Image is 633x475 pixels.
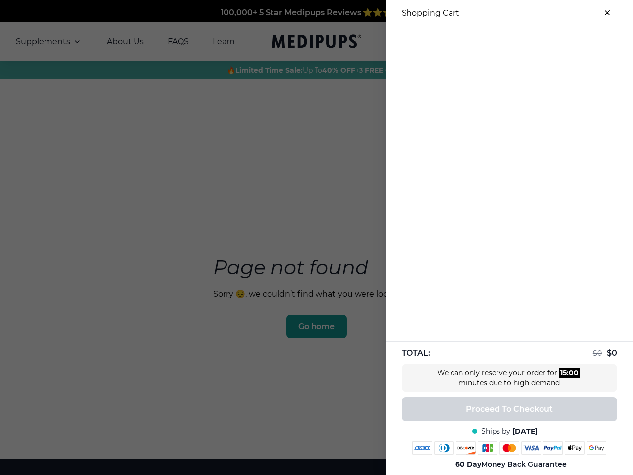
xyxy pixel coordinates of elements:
img: visa [521,441,541,455]
div: 15 [560,368,567,378]
img: jcb [478,441,497,455]
span: TOTAL: [402,348,430,359]
strong: 60 Day [456,460,482,469]
img: paypal [543,441,563,455]
span: [DATE] [513,427,538,436]
img: discover [456,441,476,455]
span: $ 0 [593,349,602,358]
div: 00 [569,368,579,378]
img: diners-club [434,441,454,455]
button: close-cart [597,3,617,23]
img: mastercard [499,441,519,455]
span: $ 0 [607,348,617,358]
h3: Shopping Cart [402,8,459,18]
span: Ships by [481,427,510,436]
div: We can only reserve your order for minutes due to high demand [435,368,584,388]
div: : [559,368,580,378]
img: apple [565,441,585,455]
span: Money Back Guarantee [456,460,567,469]
img: google [587,441,606,455]
img: amex [412,441,432,455]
